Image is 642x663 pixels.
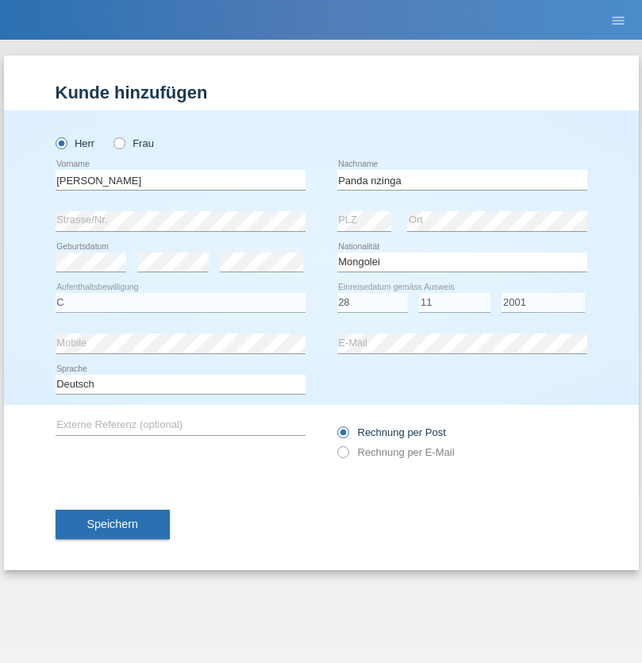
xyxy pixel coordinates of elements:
[56,137,95,149] label: Herr
[56,137,66,148] input: Herr
[87,518,138,530] span: Speichern
[337,446,348,466] input: Rechnung per E-Mail
[337,446,455,458] label: Rechnung per E-Mail
[56,510,170,540] button: Speichern
[610,13,626,29] i: menu
[337,426,348,446] input: Rechnung per Post
[337,426,446,438] label: Rechnung per Post
[602,15,634,25] a: menu
[113,137,154,149] label: Frau
[113,137,124,148] input: Frau
[56,83,587,102] h1: Kunde hinzufügen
